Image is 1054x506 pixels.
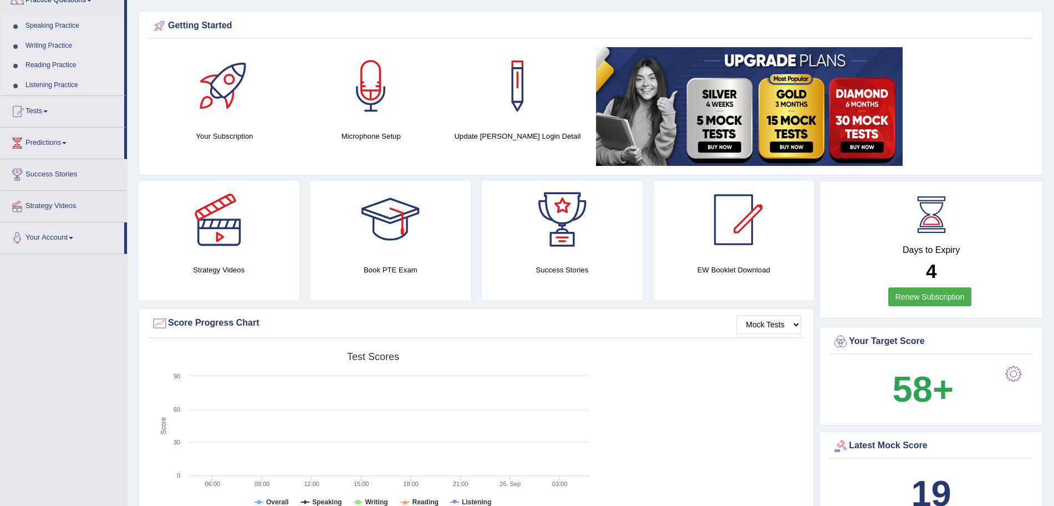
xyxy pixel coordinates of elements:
h4: Success Stories [482,264,643,276]
b: 58+ [893,369,954,409]
a: Success Stories [1,159,127,187]
text: 21:00 [453,480,469,487]
h4: Microphone Setup [303,130,439,142]
a: Your Account [1,222,124,250]
h4: Update [PERSON_NAME] Login Detail [450,130,585,142]
img: small5.jpg [596,47,903,166]
a: Tests [1,96,124,124]
div: Score Progress Chart [151,315,801,332]
text: 12:00 [304,480,319,487]
div: Getting Started [151,18,1030,34]
a: Predictions [1,128,124,155]
a: Speaking Practice [21,16,124,36]
a: Renew Subscription [888,287,972,306]
text: 03:00 [552,480,568,487]
h4: Your Subscription [157,130,292,142]
h4: Book PTE Exam [310,264,471,276]
a: Reading Practice [21,55,124,75]
h4: Days to Expiry [832,245,1030,255]
text: 30 [174,439,180,446]
a: Listening Practice [21,75,124,95]
text: 90 [174,373,180,379]
text: 06:00 [205,480,220,487]
text: 09:00 [254,480,270,487]
tspan: Score [160,417,167,435]
h4: Strategy Videos [139,264,299,276]
a: Strategy Videos [1,191,127,219]
b: 4 [926,260,936,282]
div: Your Target Score [832,333,1030,350]
tspan: Overall [266,498,289,506]
a: Writing Practice [21,36,124,56]
tspan: Test scores [347,351,399,362]
text: 60 [174,406,180,413]
tspan: Listening [462,498,491,506]
tspan: 26. Sep [500,480,521,487]
h4: EW Booklet Download [654,264,814,276]
tspan: Speaking [312,498,342,506]
div: Latest Mock Score [832,438,1030,454]
text: 15:00 [354,480,369,487]
text: 0 [177,472,180,479]
tspan: Reading [413,498,439,506]
tspan: Writing [365,498,388,506]
text: 18:00 [403,480,419,487]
